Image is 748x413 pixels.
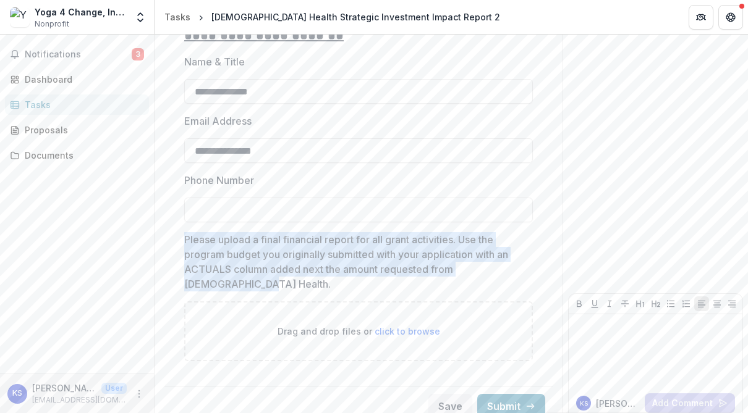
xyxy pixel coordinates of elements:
[710,296,725,311] button: Align Center
[32,382,96,394] p: [PERSON_NAME]
[132,386,147,401] button: More
[580,401,588,407] div: Kim Simon
[587,296,602,311] button: Underline
[5,120,149,140] a: Proposals
[25,73,139,86] div: Dashboard
[184,173,254,188] p: Phone Number
[375,326,440,336] span: click to browse
[10,7,30,27] img: Yoga 4 Change, Incorporated
[35,6,127,19] div: Yoga 4 Change, Incorporated
[602,296,617,311] button: Italicize
[132,48,144,60] span: 3
[5,94,149,115] a: Tasks
[159,8,505,26] nav: breadcrumb
[725,296,739,311] button: Align Right
[5,145,149,165] a: Documents
[164,10,190,23] div: Tasks
[12,390,22,398] div: Kim Simon
[679,296,694,311] button: Ordered List
[184,54,245,69] p: Name & Title
[718,5,743,30] button: Get Help
[648,296,663,311] button: Heading 2
[25,123,139,136] div: Proposals
[25,149,139,162] div: Documents
[572,296,587,311] button: Bold
[132,5,149,30] button: Open entity switcher
[694,296,709,311] button: Align Left
[25,49,132,60] span: Notifications
[5,69,149,90] a: Dashboard
[5,44,149,64] button: Notifications3
[25,98,139,111] div: Tasks
[689,5,713,30] button: Partners
[278,325,440,338] p: Drag and drop files or
[184,114,252,128] p: Email Address
[211,10,500,23] div: [DEMOGRAPHIC_DATA] Health Strategic Investment Impact Report 2
[645,393,735,413] button: Add Comment
[101,383,127,394] p: User
[159,8,195,26] a: Tasks
[633,296,648,311] button: Heading 1
[35,19,69,30] span: Nonprofit
[596,397,640,410] p: [PERSON_NAME]
[618,296,632,311] button: Strike
[32,394,127,406] p: [EMAIL_ADDRESS][DOMAIN_NAME]
[663,296,678,311] button: Bullet List
[184,232,525,291] p: Please upload a final financial report for all grant activities. Use the program budget you origi...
